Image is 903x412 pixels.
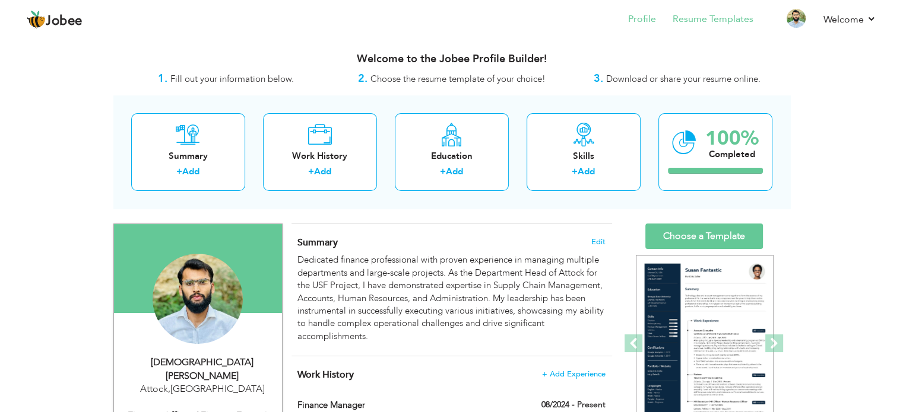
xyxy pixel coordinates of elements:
img: Muhammad Umer Mujahid [153,254,243,344]
label: + [440,165,446,178]
span: Summary [297,236,338,249]
a: Add [182,165,199,177]
span: + Add Experience [542,370,606,378]
span: Jobee [46,15,83,28]
div: Dedicated finance professional with proven experience in managing multiple departments and large-... [297,254,605,343]
div: Attock [GEOGRAPHIC_DATA] [123,382,282,396]
div: Education [404,150,499,162]
div: 100% [705,129,759,148]
label: + [176,165,182,178]
span: Edit [591,238,606,246]
h4: This helps to show the companies you have worked for. [297,369,605,381]
h4: Adding a summary is a quick and easy way to highlight your experience and interests. [297,237,605,248]
div: Completed [705,148,759,161]
span: Choose the resume template of your choice! [370,73,546,85]
span: Work History [297,368,354,381]
div: Work History [273,150,367,162]
div: Skills [536,150,631,162]
a: Add [578,165,595,177]
span: Download or share your resume online. [606,73,761,85]
label: 08/2024 - Present [541,399,606,411]
label: + [308,165,314,178]
img: Profile Img [787,9,806,28]
img: jobee.io [27,10,46,29]
div: Summary [141,150,236,162]
span: Fill out your information below. [170,73,294,85]
a: Welcome [823,12,876,27]
a: Add [314,165,331,177]
a: Choose a Template [645,223,763,249]
a: Resume Templates [673,12,753,26]
strong: 3. [594,71,603,86]
a: Jobee [27,10,83,29]
div: [DEMOGRAPHIC_DATA][PERSON_NAME] [123,356,282,383]
a: Profile [628,12,656,26]
h3: Welcome to the Jobee Profile Builder! [113,53,790,65]
label: + [572,165,578,178]
label: Finance Manager [297,399,497,411]
span: , [168,382,170,395]
strong: 2. [358,71,367,86]
a: Add [446,165,463,177]
strong: 1. [158,71,167,86]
